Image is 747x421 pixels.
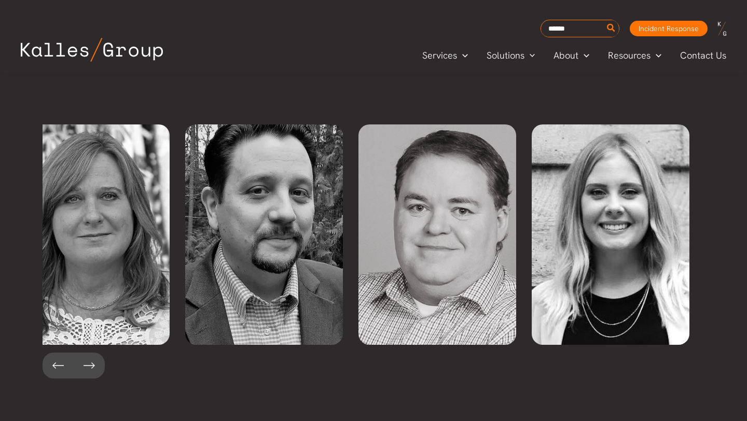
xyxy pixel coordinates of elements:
[457,48,468,63] span: Menu Toggle
[671,48,737,63] a: Contact Us
[487,48,524,63] span: Solutions
[21,38,163,62] img: Kalles Group
[413,48,477,63] a: ServicesMenu Toggle
[422,48,457,63] span: Services
[578,48,589,63] span: Menu Toggle
[630,21,708,36] a: Incident Response
[651,48,661,63] span: Menu Toggle
[524,48,535,63] span: Menu Toggle
[413,47,737,64] nav: Primary Site Navigation
[599,48,671,63] a: ResourcesMenu Toggle
[680,48,726,63] span: Contact Us
[605,20,618,37] button: Search
[554,48,578,63] span: About
[477,48,545,63] a: SolutionsMenu Toggle
[544,48,599,63] a: AboutMenu Toggle
[608,48,651,63] span: Resources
